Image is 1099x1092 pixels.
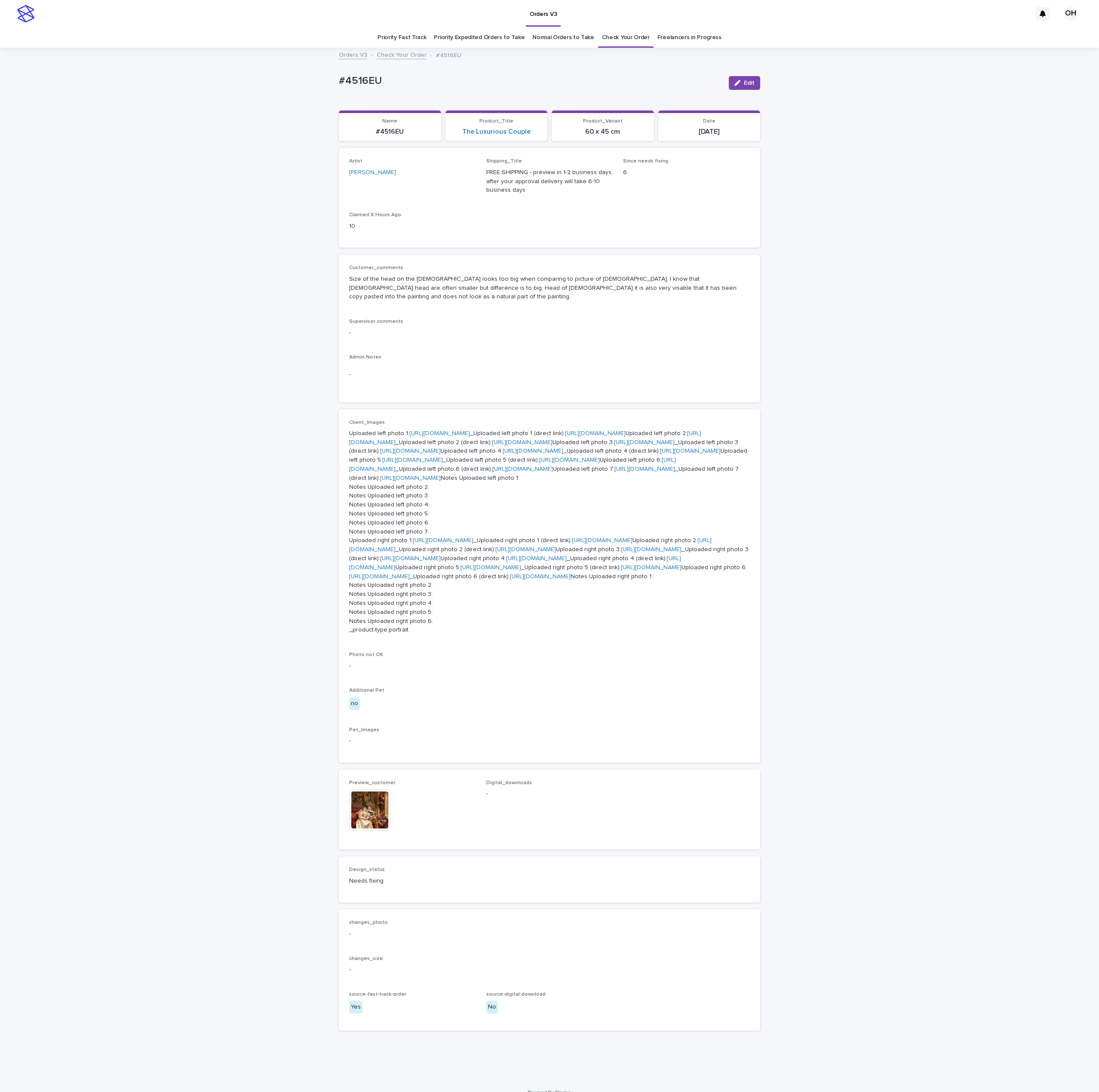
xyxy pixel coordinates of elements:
[349,920,388,925] span: changes_photo
[382,119,397,124] span: Name
[486,780,532,785] span: Digital_downloads
[460,564,521,571] a: [URL][DOMAIN_NAME]
[349,697,360,710] div: no
[349,688,384,693] span: Additional Pet
[510,574,571,580] a: [URL][DOMAIN_NAME]
[614,439,675,445] a: [URL][DOMAIN_NAME]
[703,119,715,124] span: Date
[663,128,755,136] p: [DATE]
[572,537,632,543] a: [URL][DOMAIN_NAME]
[486,168,613,195] p: FREE SHIPPING - preview in 1-2 business days, after your approval delivery will take 6-10 busines...
[349,265,403,270] span: Customer_comments
[17,5,34,22] img: stacker-logo-s-only.png
[349,275,750,301] p: Size of the head on the [DEMOGRAPHIC_DATA] looks too big when comparing to picture of [DEMOGRAPHI...
[349,355,381,360] span: Admin Notes
[657,28,721,48] a: Freelancers in Progress
[479,119,513,124] span: Product_Title
[380,475,441,481] a: [URL][DOMAIN_NAME]
[539,457,600,463] a: [URL][DOMAIN_NAME]
[378,28,426,48] a: Priority Fast Track
[349,222,476,231] p: 10
[349,736,750,745] p: -
[349,1001,362,1013] div: Yes
[557,128,649,136] p: 60 x 45 cm
[349,429,750,635] p: Uploaded left photo 1: _Uploaded left photo 1 (direct link): Uploaded left photo 2: _Uploaded lef...
[744,80,755,86] span: Edit
[434,28,525,48] a: Priority Expedited Orders to Take
[1064,7,1078,21] div: OH
[413,537,473,543] a: [URL][DOMAIN_NAME]
[339,49,367,59] a: Orders V3
[344,128,436,136] p: #4516EU
[436,50,461,59] p: #4516EU
[495,546,556,552] a: [URL][DOMAIN_NAME]
[532,28,594,48] a: Normal Orders to Take
[503,448,563,454] a: [URL][DOMAIN_NAME]
[349,319,403,324] span: Supervisor comments
[349,159,362,164] span: Artist
[660,448,721,454] a: [URL][DOMAIN_NAME]
[349,652,383,657] span: Photo not OK
[349,929,750,939] p: -
[729,76,760,90] button: Edit
[565,430,626,436] a: [URL][DOMAIN_NAME]
[349,877,476,886] p: Needs fixing
[382,457,443,463] a: [URL][DOMAIN_NAME]
[349,867,385,872] span: Design_status
[614,466,675,472] a: [URL][DOMAIN_NAME]
[349,420,385,425] span: Client_Images
[377,49,427,59] a: Check Your Order
[492,439,553,445] a: [URL][DOMAIN_NAME]
[492,466,553,472] a: [URL][DOMAIN_NAME]
[380,448,441,454] a: [URL][DOMAIN_NAME]
[486,992,546,997] span: source-digital-download
[621,564,682,571] a: [URL][DOMAIN_NAME]
[602,28,650,48] a: Check Your Order
[349,662,750,671] p: -
[506,555,567,561] a: [URL][DOMAIN_NAME]
[349,956,383,961] span: changes_size
[349,555,681,571] a: [URL][DOMAIN_NAME]
[462,128,531,136] a: The Luxurious Couple
[349,328,750,337] p: -
[583,119,623,124] span: Product_Variant
[623,159,668,164] span: Since needs fixing
[349,168,396,177] a: [PERSON_NAME]
[621,546,682,552] a: [URL][DOMAIN_NAME]
[349,780,396,785] span: Preview_customer
[486,789,613,798] p: -
[349,965,750,974] p: -
[349,370,750,379] p: -
[486,159,522,164] span: Shipping_Title
[409,430,470,436] a: [URL][DOMAIN_NAME]
[339,75,722,87] p: #4516EU
[380,555,441,561] a: [URL][DOMAIN_NAME]
[349,727,379,733] span: Pet_Images
[486,1001,498,1013] div: No
[349,992,406,997] span: source-fast-track-order
[349,212,401,218] span: Claimed X Hours Ago
[623,168,750,177] p: 6
[349,430,701,445] a: [URL][DOMAIN_NAME]
[349,574,410,580] a: [URL][DOMAIN_NAME]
